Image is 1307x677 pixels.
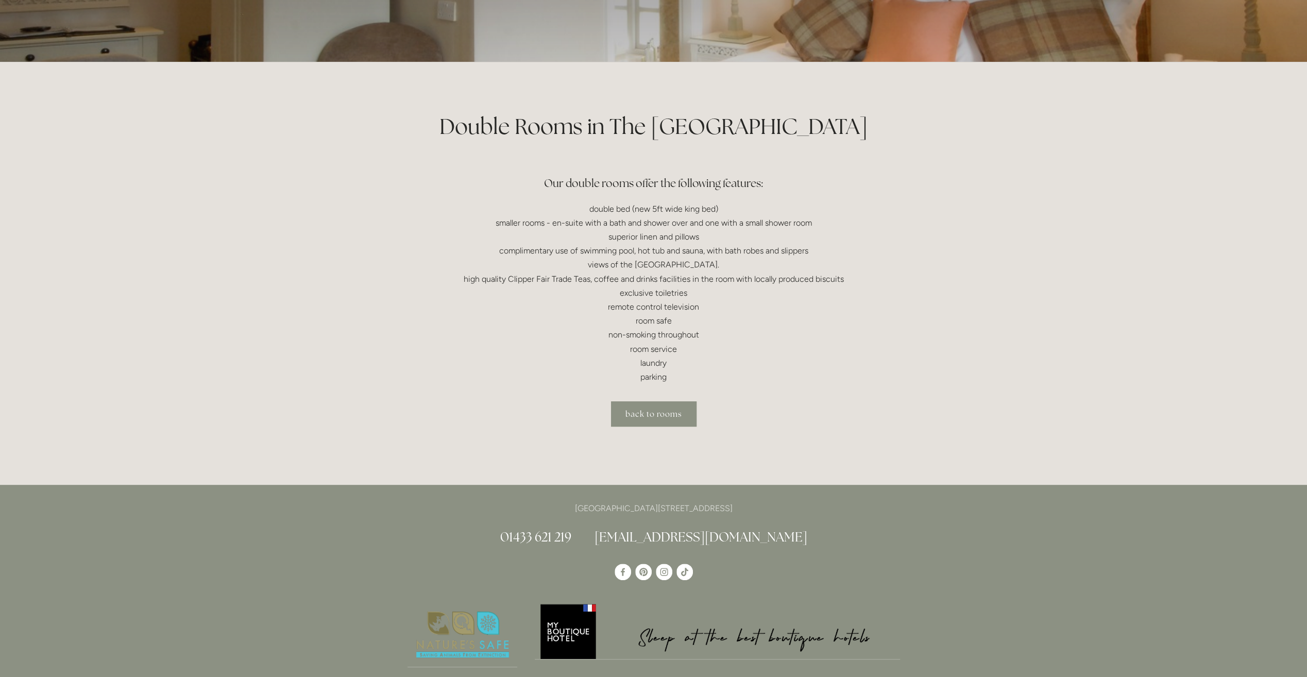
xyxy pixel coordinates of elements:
[676,564,693,580] a: TikTok
[408,602,518,668] a: Nature's Safe - Logo
[408,202,900,384] p: double bed (new 5ft wide king bed) smaller rooms - en-suite with a bath and shower over and one w...
[615,564,631,580] a: Losehill House Hotel & Spa
[656,564,672,580] a: Instagram
[595,529,807,545] a: [EMAIL_ADDRESS][DOMAIN_NAME]
[535,602,900,659] img: My Boutique Hotel - Logo
[611,401,697,427] a: back to rooms
[535,602,900,660] a: My Boutique Hotel - Logo
[408,153,900,194] h3: Our double rooms offer the following features:
[500,529,571,545] a: 01433 621 219
[635,564,652,580] a: Pinterest
[408,501,900,515] p: [GEOGRAPHIC_DATA][STREET_ADDRESS]
[408,602,518,667] img: Nature's Safe - Logo
[408,111,900,142] h1: Double Rooms in The [GEOGRAPHIC_DATA]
